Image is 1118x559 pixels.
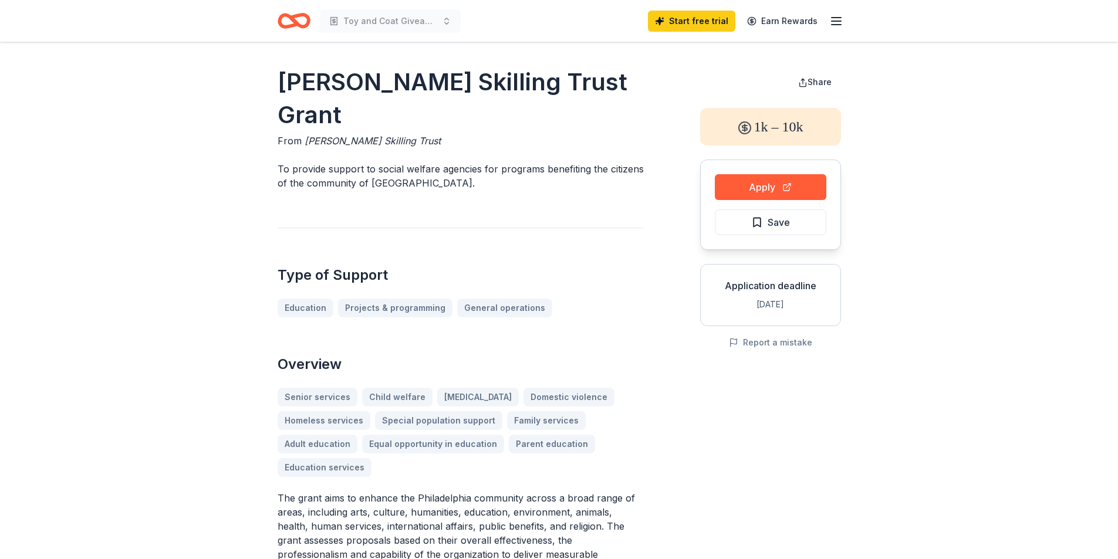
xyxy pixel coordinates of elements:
[715,209,826,235] button: Save
[808,77,832,87] span: Share
[305,135,441,147] span: [PERSON_NAME] Skilling Trust
[278,7,310,35] a: Home
[278,162,644,190] p: To provide support to social welfare agencies for programs benefiting the citizens of the communi...
[789,70,841,94] button: Share
[457,299,552,317] a: General operations
[648,11,735,32] a: Start free trial
[710,297,831,311] div: [DATE]
[729,336,812,350] button: Report a mistake
[338,299,452,317] a: Projects & programming
[740,11,825,32] a: Earn Rewards
[278,355,644,374] h2: Overview
[278,266,644,284] h2: Type of Support
[278,66,644,131] h1: [PERSON_NAME] Skilling Trust Grant
[700,108,841,145] div: 1k – 10k
[278,134,644,148] div: From
[710,279,831,293] div: Application deadline
[278,299,333,317] a: Education
[768,215,790,230] span: Save
[343,14,437,28] span: Toy and Coat Giveaway
[320,9,461,33] button: Toy and Coat Giveaway
[715,174,826,200] button: Apply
